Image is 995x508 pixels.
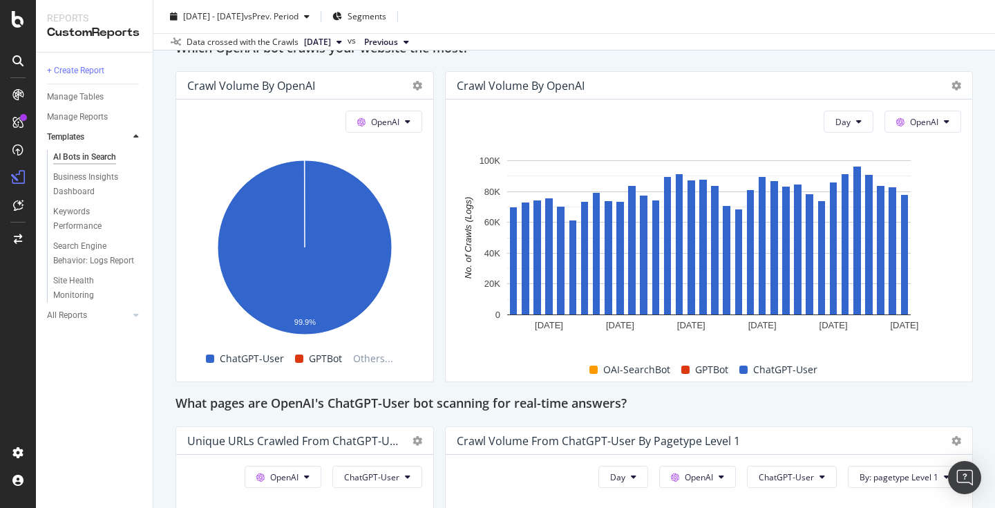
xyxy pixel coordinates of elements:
span: vs Prev. Period [244,10,298,22]
button: [DATE] [298,34,348,50]
div: Crawl Volume from ChatGPT-User by pagetype Level 1 [457,434,740,448]
h2: What pages are OpenAI's ChatGPT-User bot scanning for real-time answers? [176,393,627,415]
button: OpenAI [245,466,321,488]
span: GPTBot [309,350,342,367]
span: 2025 Sep. 2nd [304,36,331,48]
div: Business Insights Dashboard [53,170,133,199]
text: [DATE] [606,320,634,330]
span: [DATE] - [DATE] [183,10,244,22]
a: Templates [47,130,129,144]
text: 40K [484,248,500,258]
button: ChatGPT-User [747,466,837,488]
text: No. of Crawls (Logs) [463,197,473,279]
div: Crawl Volume by OpenAIDayOpenAIA chart.OAI-SearchBotGPTBotChatGPT-User [445,71,973,382]
button: Day [824,111,873,133]
button: OpenAI [884,111,961,133]
span: ChatGPT-User [753,361,817,378]
div: + Create Report [47,64,104,78]
div: Manage Reports [47,110,108,124]
div: Data crossed with the Crawls [187,36,298,48]
text: 80K [484,187,500,197]
text: [DATE] [677,320,705,330]
span: Day [610,471,625,483]
button: OpenAI [659,466,736,488]
span: ChatGPT-User [344,471,399,483]
button: Previous [359,34,415,50]
svg: A chart. [187,153,422,347]
a: All Reports [47,308,129,323]
div: Keywords Performance [53,205,131,234]
button: Day [598,466,648,488]
div: Reports [47,11,142,25]
text: 99.9% [294,319,316,327]
span: OpenAI [270,471,298,483]
text: [DATE] [890,320,918,330]
a: + Create Report [47,64,143,78]
span: OpenAI [371,116,399,128]
a: Manage Tables [47,90,143,104]
div: Search Engine Behavior: Logs Report [53,239,135,268]
div: What pages are OpenAI's ChatGPT-User bot scanning for real-time answers? [176,393,973,415]
svg: A chart. [457,153,961,347]
text: [DATE] [819,320,848,330]
span: vs [348,35,359,47]
div: CustomReports [47,25,142,41]
span: ChatGPT-User [759,471,814,483]
div: Open Intercom Messenger [948,461,981,494]
span: OpenAI [685,471,713,483]
button: [DATE] - [DATE]vsPrev. Period [164,6,315,28]
text: 60K [484,218,500,228]
a: AI Bots in Search [53,150,143,164]
text: 0 [495,310,500,320]
text: 20K [484,279,500,290]
text: [DATE] [535,320,563,330]
div: Crawl Volume by OpenAIOpenAIA chart.ChatGPT-UserGPTBotOthers... [176,71,434,382]
text: 100K [480,156,501,166]
span: Day [835,116,851,128]
span: Previous [364,36,398,48]
button: Segments [327,6,392,28]
span: OpenAI [910,116,938,128]
a: Business Insights Dashboard [53,170,143,199]
div: Manage Tables [47,90,104,104]
span: By: pagetype Level 1 [860,471,938,483]
span: GPTBot [695,361,728,378]
div: Crawl Volume by OpenAI [187,79,315,93]
div: Crawl Volume by OpenAI [457,79,585,93]
div: Unique URLs Crawled from ChatGPT-User [187,434,399,448]
button: By: pagetype Level 1 [848,466,961,488]
a: Search Engine Behavior: Logs Report [53,239,143,268]
span: OAI-SearchBot [603,361,670,378]
span: ChatGPT-User [220,350,284,367]
a: Site Health Monitoring [53,274,143,303]
a: Manage Reports [47,110,143,124]
button: ChatGPT-User [332,466,422,488]
span: Others... [348,350,399,367]
span: Segments [348,10,386,22]
div: Templates [47,130,84,144]
text: [DATE] [748,320,777,330]
div: Site Health Monitoring [53,274,131,303]
a: Keywords Performance [53,205,143,234]
div: All Reports [47,308,87,323]
button: OpenAI [345,111,422,133]
div: AI Bots in Search [53,150,116,164]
